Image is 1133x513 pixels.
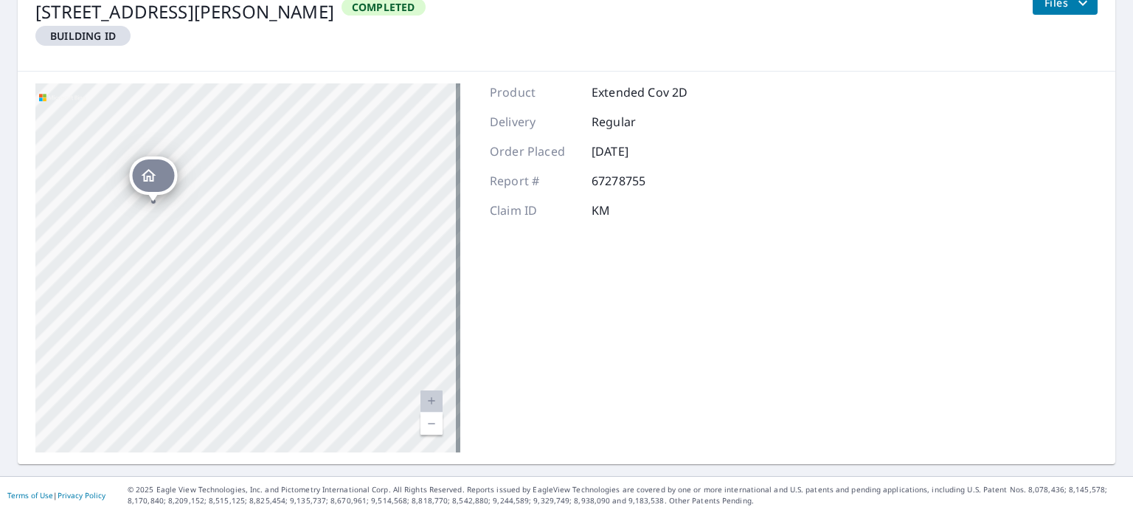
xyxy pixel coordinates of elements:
[592,113,680,131] p: Regular
[592,83,687,101] p: Extended Cov 2D
[128,484,1126,506] p: © 2025 Eagle View Technologies, Inc. and Pictometry International Corp. All Rights Reserved. Repo...
[420,413,443,435] a: Current Level 20, Zoom Out
[58,490,105,500] a: Privacy Policy
[420,390,443,413] a: Current Level 20, Zoom In Disabled
[490,83,578,101] p: Product
[490,113,578,131] p: Delivery
[490,142,578,160] p: Order Placed
[490,172,578,190] p: Report #
[592,172,680,190] p: 67278755
[490,202,578,219] p: Claim ID
[592,202,680,219] p: KM
[592,142,680,160] p: [DATE]
[7,490,53,500] a: Terms of Use
[129,156,177,202] div: Dropped pin, building , Residential property, 17502 Highway 90a East Bernard, TX 77435
[50,29,116,43] em: Building ID
[7,491,105,500] p: |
